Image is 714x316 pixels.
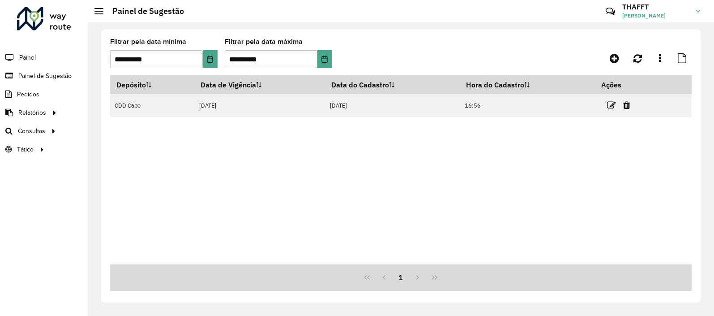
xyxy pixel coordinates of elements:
[607,99,616,111] a: Editar
[103,6,184,16] h2: Painel de Sugestão
[460,94,595,117] td: 16:56
[17,90,39,99] span: Pedidos
[393,269,410,286] button: 1
[601,2,620,21] a: Contato Rápido
[18,108,46,117] span: Relatórios
[325,75,460,94] th: Data do Cadastro
[623,99,630,111] a: Excluir
[325,94,460,117] td: [DATE]
[18,126,45,136] span: Consultas
[194,75,325,94] th: Data de Vigência
[225,36,303,47] label: Filtrar pela data máxima
[203,50,217,68] button: Choose Date
[110,36,186,47] label: Filtrar pela data mínima
[17,145,34,154] span: Tático
[110,75,194,94] th: Depósito
[194,94,325,117] td: [DATE]
[110,94,194,117] td: CDD Cabo
[18,71,72,81] span: Painel de Sugestão
[460,75,595,94] th: Hora do Cadastro
[622,12,689,20] span: [PERSON_NAME]
[622,3,689,11] h3: THAFFT
[595,75,649,94] th: Ações
[19,53,36,62] span: Painel
[317,50,332,68] button: Choose Date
